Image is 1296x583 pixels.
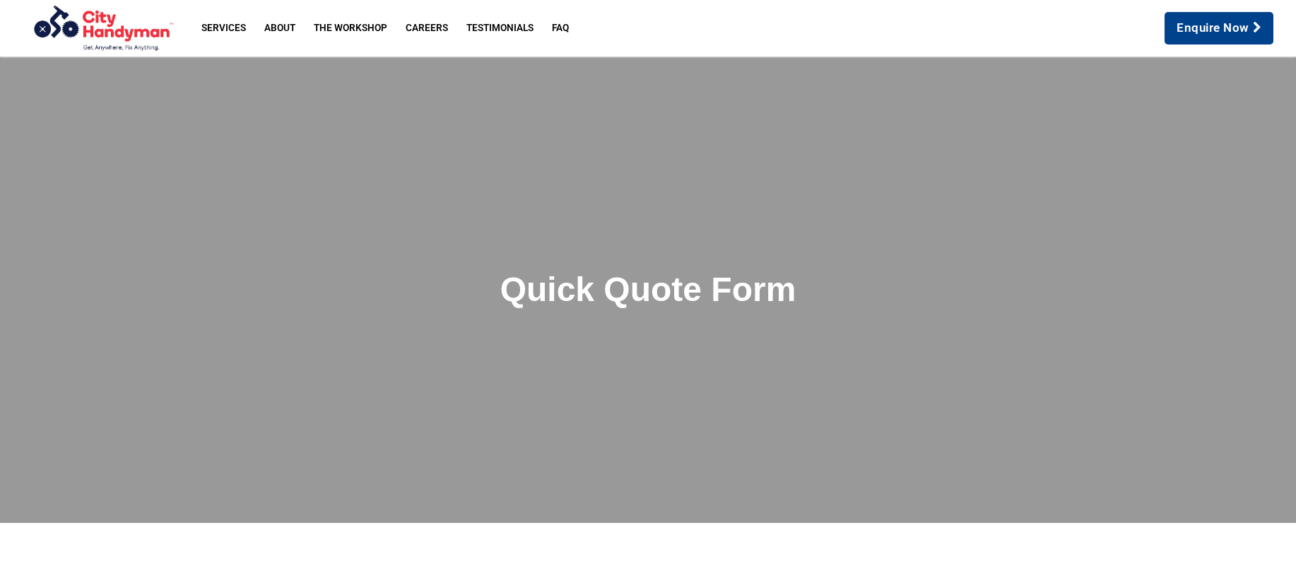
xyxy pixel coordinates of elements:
[255,15,305,42] a: About
[457,15,543,42] a: Testimonials
[552,23,569,33] span: FAQ
[396,15,457,42] a: Careers
[264,23,295,33] span: About
[245,269,1051,310] h2: Quick Quote Form
[406,23,448,33] span: Careers
[17,4,187,52] img: City Handyman | Melbourne
[314,23,387,33] span: The Workshop
[192,15,255,42] a: Services
[1165,12,1273,45] a: Enquire Now
[305,15,396,42] a: The Workshop
[543,15,578,42] a: FAQ
[201,23,246,33] span: Services
[466,23,534,33] span: Testimonials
